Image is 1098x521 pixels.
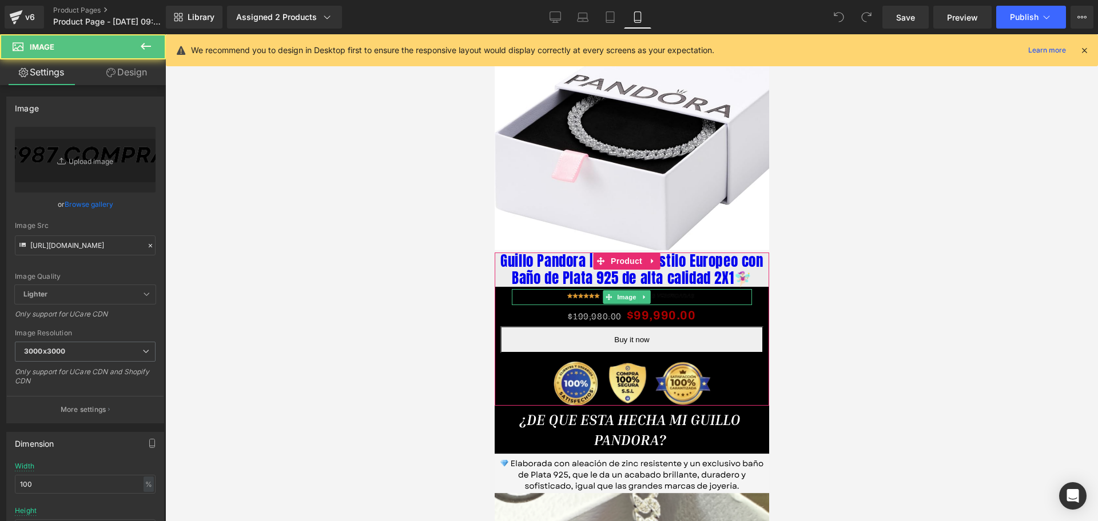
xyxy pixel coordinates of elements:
[30,42,54,51] span: Image
[188,12,214,22] span: Library
[1071,6,1093,29] button: More
[15,97,39,113] div: Image
[85,59,168,85] a: Design
[542,6,569,29] a: Desktop
[166,6,222,29] a: New Library
[120,256,144,270] span: Image
[15,367,156,393] div: Only support for UCare CDN and Shopify CDN
[15,329,156,337] div: Image Resolution
[191,44,714,57] p: We recommend you to design in Desktop first to ensure the responsive layout would display correct...
[15,198,156,210] div: or
[6,292,269,319] button: Buy it now
[15,475,156,494] input: auto
[624,6,651,29] a: Mobile
[113,218,150,235] span: Product
[7,396,164,423] button: More settings
[15,432,54,448] div: Dimension
[53,6,185,15] a: Product Pages
[24,347,65,355] b: 3000x3000
[933,6,992,29] a: Preview
[23,290,47,298] b: Lighter
[15,462,34,470] div: Width
[73,278,127,287] span: $199,980.00
[855,6,878,29] button: Redo
[5,6,44,29] a: v6
[1059,482,1087,510] div: Open Intercom Messenger
[569,6,596,29] a: Laptop
[150,218,165,235] a: Expand / Collapse
[15,272,156,280] div: Image Quality
[1024,43,1071,57] a: Learn more
[144,256,156,270] a: Expand / Collapse
[23,10,37,25] div: v6
[15,222,156,230] div: Image Src
[236,11,333,23] div: Assigned 2 Products
[132,271,201,292] span: $99,990.00
[65,194,113,214] a: Browse gallery
[15,310,156,326] div: Only support for UCare CDN
[996,6,1066,29] button: Publish
[896,11,915,23] span: Save
[15,507,37,515] div: Height
[144,476,154,492] div: %
[15,235,156,255] input: Link
[53,17,163,26] span: Product Page - [DATE] 09:12:11
[828,6,850,29] button: Undo
[1010,13,1039,22] span: Publish
[596,6,624,29] a: Tablet
[947,11,978,23] span: Preview
[61,404,106,415] p: More settings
